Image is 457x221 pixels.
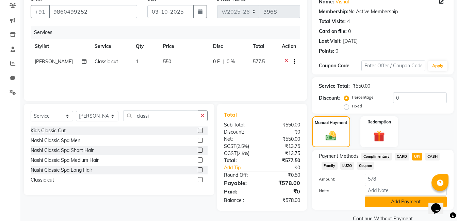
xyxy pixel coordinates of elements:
div: Total Visits: [319,18,346,25]
label: Percentage [352,94,374,100]
span: SGST [224,143,236,149]
img: _gift.svg [370,129,388,143]
div: Nashi Classic Spa Medium Hair [31,157,99,164]
label: Redemption [368,119,391,125]
span: 0 F [213,58,220,65]
input: Enter Offer / Coupon Code [361,61,425,71]
input: Amount [365,174,447,184]
span: CARD [395,153,409,160]
div: ₹550.00 [353,83,370,90]
div: 0 [336,48,338,55]
th: Total [249,39,278,54]
span: Payment Methods [319,153,359,160]
th: Disc [209,39,249,54]
span: 2.5% [238,143,248,149]
span: LUZO [340,162,354,170]
button: Add Payment [365,197,447,207]
input: Search or Scan [124,111,198,121]
input: Search by Name/Mobile/Email/Code [49,5,137,18]
div: Coupon Code [319,62,361,69]
div: ₹0.50 [262,172,305,179]
div: ₹577.50 [262,157,305,164]
th: Stylist [31,39,91,54]
div: Kids Classic Cut [31,127,66,134]
span: Complimentary [361,153,392,160]
span: 550 [163,58,171,65]
div: ₹0 [262,129,305,136]
div: Round Off: [219,172,262,179]
th: Price [159,39,209,54]
div: ₹550.00 [262,121,305,129]
div: ₹578.00 [262,197,305,204]
span: 2.5% [238,151,248,156]
span: Total [224,111,240,118]
div: ₹13.75 [262,150,305,157]
div: Discount: [319,95,340,102]
span: [PERSON_NAME] [35,58,73,65]
th: Action [278,39,300,54]
span: 577.5 [253,58,265,65]
span: Classic cut [95,58,118,65]
div: No Active Membership [319,8,447,15]
div: Classic cut [31,176,54,184]
div: Net: [219,136,262,143]
div: Last Visit: [319,38,342,45]
iframe: chat widget [428,194,450,214]
div: Membership: [319,8,348,15]
span: Family [322,162,338,170]
span: 1 [136,58,138,65]
div: ( ) [219,143,262,150]
span: CASH [425,153,440,160]
button: Apply [428,61,447,71]
a: Add Tip [219,164,269,171]
div: ₹13.75 [262,143,305,150]
div: ₹578.00 [262,179,305,187]
span: 0 % [227,58,235,65]
div: ( ) [219,150,262,157]
div: Services [31,26,305,39]
div: ₹0 [269,164,305,171]
div: Card on file: [319,28,347,35]
label: Amount: [314,176,360,182]
span: UPI [412,153,423,160]
div: [DATE] [343,38,358,45]
span: | [223,58,224,65]
div: Points: [319,48,334,55]
th: Qty [132,39,159,54]
img: _cash.svg [322,130,340,142]
div: Paid: [219,187,262,195]
div: Sub Total: [219,121,262,129]
div: ₹550.00 [262,136,305,143]
div: Payable: [219,179,262,187]
div: Total: [219,157,262,164]
div: Discount: [219,129,262,136]
span: CGST [224,150,236,156]
div: Balance : [219,197,262,204]
div: Nashi Classic Spa Long Hair [31,167,92,174]
label: Fixed [352,103,362,109]
div: Service Total: [319,83,350,90]
button: +91 [31,5,50,18]
th: Service [91,39,132,54]
div: 0 [348,28,351,35]
div: Nashi Classic Spa Short Hair [31,147,94,154]
label: Note: [314,188,360,194]
label: Manual Payment [315,120,347,126]
div: 4 [347,18,350,25]
div: Nashi Classic Spa Men [31,137,80,144]
input: Add Note [365,185,447,195]
div: ₹0 [262,187,305,195]
span: Coupon [357,162,374,170]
